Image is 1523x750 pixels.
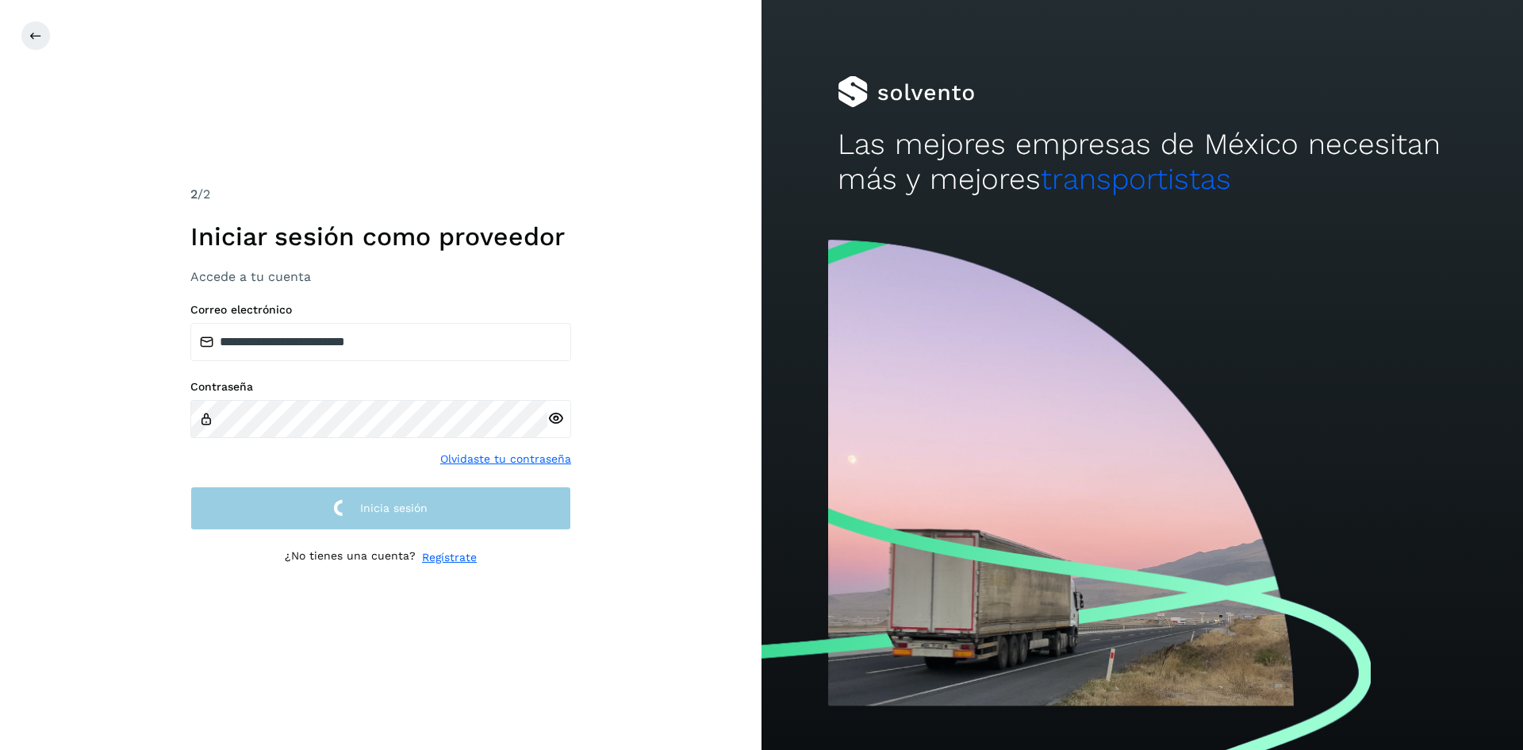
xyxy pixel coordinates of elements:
span: Inicia sesión [360,502,428,513]
label: Correo electrónico [190,303,571,317]
button: Inicia sesión [190,487,571,530]
p: ¿No tienes una cuenta? [285,549,416,566]
div: /2 [190,185,571,204]
h2: Las mejores empresas de México necesitan más y mejores [838,127,1447,198]
a: Regístrate [422,549,477,566]
a: Olvidaste tu contraseña [440,451,571,467]
h3: Accede a tu cuenta [190,269,571,284]
span: transportistas [1041,162,1231,196]
label: Contraseña [190,380,571,394]
span: 2 [190,187,198,202]
h1: Iniciar sesión como proveedor [190,221,571,252]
